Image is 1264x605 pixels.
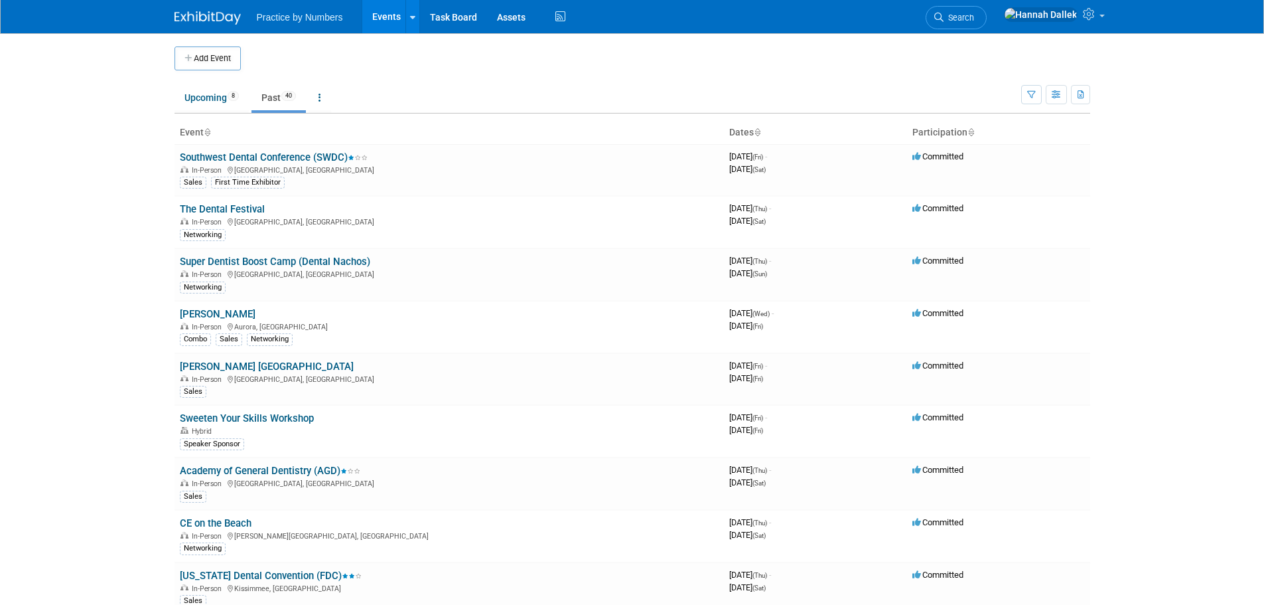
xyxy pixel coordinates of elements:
span: (Fri) [752,375,763,383]
span: - [769,570,771,580]
span: [DATE] [729,530,766,540]
a: [US_STATE] Dental Convention (FDC) [180,570,362,582]
span: In-Person [192,218,226,226]
a: Academy of General Dentistry (AGD) [180,465,360,477]
a: Past40 [251,85,306,110]
img: Hybrid Event [180,427,188,434]
img: In-Person Event [180,375,188,382]
span: Committed [912,308,963,318]
span: - [765,361,767,371]
span: Practice by Numbers [257,12,343,23]
div: Kissimmee, [GEOGRAPHIC_DATA] [180,582,719,593]
span: (Fri) [752,323,763,330]
span: (Thu) [752,519,767,527]
span: (Fri) [752,363,763,370]
div: [PERSON_NAME][GEOGRAPHIC_DATA], [GEOGRAPHIC_DATA] [180,530,719,541]
span: - [769,203,771,213]
div: Sales [180,386,206,398]
a: [PERSON_NAME] [GEOGRAPHIC_DATA] [180,361,354,373]
span: (Thu) [752,205,767,213]
a: Sort by Participation Type [967,127,974,137]
div: Combo [180,333,211,345]
span: [DATE] [729,517,771,527]
div: [GEOGRAPHIC_DATA], [GEOGRAPHIC_DATA] [180,216,719,226]
div: [GEOGRAPHIC_DATA], [GEOGRAPHIC_DATA] [180,164,719,175]
span: In-Person [192,270,226,279]
span: Hybrid [192,427,216,436]
span: Committed [912,412,963,422]
span: (Wed) [752,310,770,317]
div: [GEOGRAPHIC_DATA], [GEOGRAPHIC_DATA] [180,373,719,384]
span: (Fri) [752,153,763,161]
img: In-Person Event [180,584,188,591]
span: In-Person [192,323,226,331]
div: Networking [180,282,226,294]
button: Add Event [175,46,241,70]
a: [PERSON_NAME] [180,308,255,320]
span: [DATE] [729,321,763,331]
a: Sort by Start Date [754,127,760,137]
span: - [769,517,771,527]
span: [DATE] [729,582,766,592]
span: Committed [912,361,963,371]
div: Sales [180,491,206,503]
span: [DATE] [729,216,766,226]
img: In-Person Event [180,479,188,486]
span: [DATE] [729,373,763,383]
div: Speaker Sponsor [180,438,244,450]
span: (Sat) [752,218,766,225]
a: Sort by Event Name [204,127,210,137]
span: - [772,308,774,318]
span: In-Person [192,584,226,593]
span: - [765,412,767,422]
img: In-Person Event [180,532,188,539]
a: Sweeten Your Skills Workshop [180,412,314,424]
div: Networking [180,229,226,241]
span: Committed [912,203,963,213]
span: [DATE] [729,308,774,318]
span: [DATE] [729,164,766,174]
span: (Thu) [752,467,767,474]
span: Search [944,13,974,23]
div: First Time Exhibitor [211,177,285,189]
span: [DATE] [729,477,766,487]
div: Networking [180,543,226,555]
a: Southwest Dental Conference (SWDC) [180,151,368,163]
span: - [769,256,771,266]
span: (Sat) [752,532,766,539]
span: - [769,465,771,475]
span: Committed [912,465,963,475]
a: The Dental Festival [180,203,265,215]
a: CE on the Beach [180,517,251,529]
th: Participation [907,122,1090,144]
span: [DATE] [729,256,771,266]
img: ExhibitDay [175,11,241,25]
span: In-Person [192,479,226,488]
span: [DATE] [729,412,767,422]
span: (Sat) [752,479,766,487]
span: Committed [912,517,963,527]
span: (Thu) [752,572,767,579]
span: - [765,151,767,161]
div: [GEOGRAPHIC_DATA], [GEOGRAPHIC_DATA] [180,477,719,488]
img: In-Person Event [180,323,188,329]
img: In-Person Event [180,270,188,277]
div: [GEOGRAPHIC_DATA], [GEOGRAPHIC_DATA] [180,268,719,279]
span: In-Person [192,166,226,175]
th: Event [175,122,724,144]
span: [DATE] [729,425,763,435]
img: Hannah Dallek [1004,7,1078,22]
span: (Fri) [752,414,763,422]
span: 8 [228,91,239,101]
span: In-Person [192,532,226,541]
div: Aurora, [GEOGRAPHIC_DATA] [180,321,719,331]
span: [DATE] [729,570,771,580]
span: (Fri) [752,427,763,434]
span: (Thu) [752,258,767,265]
a: Search [926,6,987,29]
span: 40 [281,91,296,101]
span: [DATE] [729,465,771,475]
span: [DATE] [729,361,767,371]
span: (Sat) [752,166,766,173]
span: Committed [912,151,963,161]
